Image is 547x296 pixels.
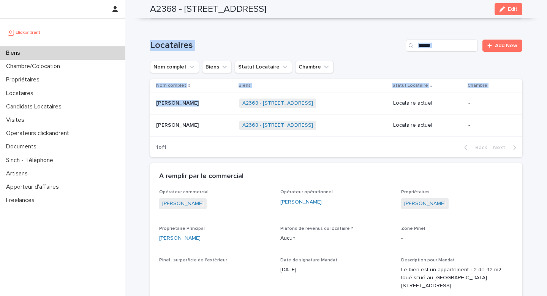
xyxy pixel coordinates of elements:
p: Chambre/Colocation [3,63,66,70]
button: Next [490,144,522,151]
p: - [468,100,510,107]
p: Statut Locataire [392,81,428,90]
p: - [401,234,513,242]
span: Description pour Mandat [401,258,455,263]
button: Edit [495,3,522,15]
p: Apporteur d'affaires [3,183,65,191]
span: Add New [495,43,517,48]
tr: [PERSON_NAME][PERSON_NAME] A2368 - [STREET_ADDRESS] Locataire actuel- [150,115,522,137]
tr: [PERSON_NAME][PERSON_NAME] A2368 - [STREET_ADDRESS] Locataire actuel- [150,92,522,115]
p: Visites [3,116,30,124]
img: UCB0brd3T0yccxBKYDjQ [6,25,43,40]
p: [PERSON_NAME] [156,99,200,107]
span: Zone Pinel [401,226,425,231]
p: Aucun [280,234,392,242]
p: Documents [3,143,43,150]
p: Nom complet [156,81,186,90]
span: Plafond de revenus du locataire ? [280,226,353,231]
span: Next [493,145,510,150]
p: Operateurs clickandrent [3,130,75,137]
button: Back [458,144,490,151]
p: Locataires [3,90,40,97]
p: Candidats Locataires [3,103,68,110]
span: Opérateur commercial [159,190,209,194]
a: Add New [482,40,522,52]
p: Biens [3,49,26,57]
p: Le bien est un appartement T2 de 42 m2 loué situé au [GEOGRAPHIC_DATA][STREET_ADDRESS]. [401,266,513,290]
a: [PERSON_NAME] [404,200,446,208]
span: Opérateur opérationnel [280,190,333,194]
span: Date de signature Mandat [280,258,337,263]
button: Chambre [295,61,334,73]
button: Biens [202,61,232,73]
span: Propriétaires [401,190,430,194]
p: Biens [239,81,251,90]
p: - [159,266,271,274]
p: Locataire actuel [393,100,462,107]
span: Back [471,145,487,150]
span: Edit [508,6,517,12]
span: Pinel : surperficie de l'extérieur [159,258,227,263]
button: Statut Locataire [235,61,292,73]
a: A2368 - [STREET_ADDRESS] [242,100,313,107]
p: Artisans [3,170,34,177]
p: [PERSON_NAME] [156,121,200,129]
p: Sinch - Téléphone [3,157,59,164]
p: Chambre [468,81,487,90]
h2: A2368 - [STREET_ADDRESS] [150,4,266,15]
p: [DATE] [280,266,392,274]
button: Nom complet [150,61,199,73]
input: Search [406,40,478,52]
a: A2368 - [STREET_ADDRESS] [242,122,313,129]
h2: A remplir par le commercial [159,172,243,181]
h1: Locataires [150,40,403,51]
p: Propriétaires [3,76,46,83]
span: Propriétaire Principal [159,226,205,231]
p: 1 of 1 [150,138,172,157]
a: [PERSON_NAME] [159,234,201,242]
p: - [468,122,510,129]
p: Freelances [3,197,41,204]
a: [PERSON_NAME] [162,200,204,208]
p: Locataire actuel [393,122,462,129]
a: [PERSON_NAME] [280,198,322,206]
